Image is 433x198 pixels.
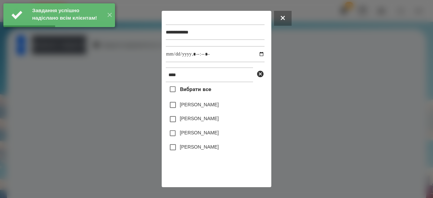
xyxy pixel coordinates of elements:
label: [PERSON_NAME] [180,129,219,136]
div: Завдання успішно надіслано всім клієнтам! [32,7,101,22]
span: Вибрати все [180,85,211,93]
label: [PERSON_NAME] [180,115,219,122]
label: [PERSON_NAME] [180,101,219,108]
label: [PERSON_NAME] [180,144,219,150]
